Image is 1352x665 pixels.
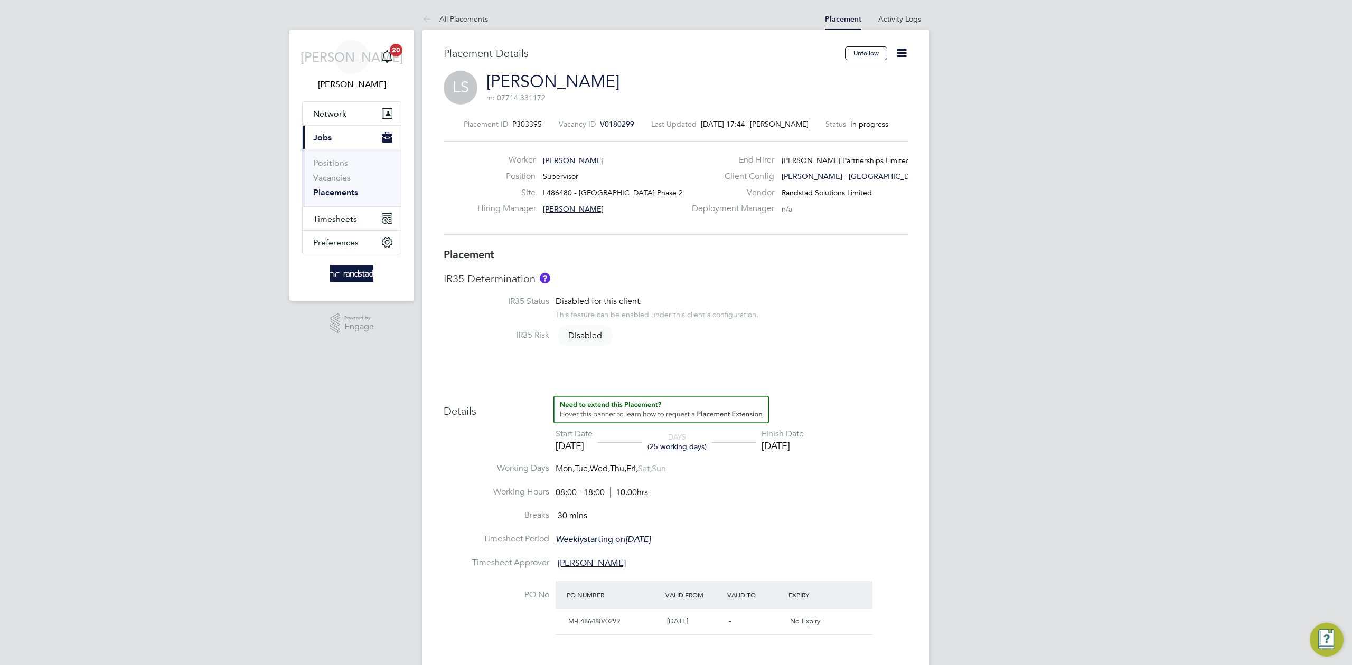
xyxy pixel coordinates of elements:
button: Unfollow [845,46,887,60]
span: n/a [782,204,792,214]
span: [DATE] [667,616,688,625]
a: Placements [313,187,358,197]
label: IR35 Status [444,296,549,307]
label: Vendor [686,187,774,198]
h3: IR35 Determination [444,272,908,286]
span: Sun [652,463,666,474]
span: No Expiry [790,616,820,625]
div: This feature can be enabled under this client's configuration. [556,307,758,319]
div: Valid From [663,585,725,604]
button: About IR35 [540,273,550,283]
button: Timesheets [303,207,401,230]
label: Timesheet Approver [444,557,549,568]
span: Disabled [558,325,613,346]
a: Placement [825,15,861,24]
label: Working Hours [444,487,549,498]
label: Deployment Manager [686,203,774,214]
span: Powered by [344,313,374,322]
label: End Hirer [686,155,774,166]
button: How to extend a Placement? [553,396,769,423]
div: Expiry [786,585,848,604]
span: (25 working days) [647,442,707,451]
span: Wed, [590,463,610,474]
span: - [729,616,731,625]
label: Vacancy ID [559,119,596,129]
button: Engage Resource Center [1310,623,1344,657]
div: 08:00 - 18:00 [556,487,648,498]
em: [DATE] [625,534,651,545]
span: Engage [344,322,374,331]
div: Valid To [725,585,786,604]
a: Activity Logs [878,14,921,24]
span: starting on [556,534,651,545]
span: 20 [390,44,402,56]
span: Tue, [575,463,590,474]
span: Preferences [313,237,359,248]
button: Network [303,102,401,125]
a: [PERSON_NAME][PERSON_NAME] [302,40,401,91]
span: Timesheets [313,214,357,224]
span: Thu, [610,463,626,474]
label: Hiring Manager [477,203,536,214]
label: Last Updated [651,119,697,129]
div: Finish Date [762,429,804,440]
span: M-L486480/0299 [568,616,620,625]
span: [PERSON_NAME] [543,156,604,165]
span: Supervisor [543,172,578,181]
label: Placement ID [464,119,508,129]
span: [PERSON_NAME] [543,204,604,214]
span: P303395 [512,119,542,129]
label: Working Days [444,463,549,474]
a: [PERSON_NAME] [486,71,619,92]
a: 20 [377,40,398,74]
span: 10.00hrs [610,487,648,498]
label: Worker [477,155,536,166]
span: Disabled for this client. [556,296,642,307]
h3: Placement Details [444,46,837,60]
span: Jak Ahmed [302,78,401,91]
label: Status [825,119,846,129]
span: m: 07714 331172 [486,93,546,102]
label: Timesheet Period [444,534,549,545]
span: Randstad Solutions Limited [782,188,872,197]
label: Position [477,171,536,182]
span: 30 mins [558,510,587,521]
a: Vacancies [313,173,351,183]
div: Start Date [556,429,593,440]
span: [PERSON_NAME] [750,119,809,129]
span: [DATE] 17:44 - [701,119,750,129]
span: Sat, [638,463,652,474]
span: L486480 - [GEOGRAPHIC_DATA] Phase 2 [543,188,683,197]
div: [DATE] [762,440,804,452]
label: IR35 Risk [444,330,549,341]
a: Positions [313,158,348,168]
img: randstad-logo-retina.png [330,265,374,282]
label: Site [477,187,536,198]
span: [PERSON_NAME] [301,50,403,64]
b: Placement [444,248,494,261]
a: Powered byEngage [330,313,374,334]
span: [PERSON_NAME] Partnerships Limited [782,156,910,165]
h3: Details [444,396,908,418]
label: Breaks [444,510,549,521]
label: PO No [444,590,549,601]
span: LS [444,71,477,104]
a: Go to home page [302,265,401,282]
span: [PERSON_NAME] [558,558,626,568]
div: PO Number [564,585,663,604]
div: DAYS [642,432,712,451]
div: Jobs [303,149,401,206]
a: All Placements [422,14,488,24]
label: Client Config [686,171,774,182]
span: Jobs [313,132,332,142]
span: [PERSON_NAME] - [GEOGRAPHIC_DATA] [782,172,925,181]
em: Weekly [556,534,584,545]
span: V0180299 [600,119,634,129]
span: Network [313,109,346,119]
span: Fri, [626,463,638,474]
button: Jobs [303,126,401,149]
span: Mon, [556,463,575,474]
div: [DATE] [556,440,593,452]
span: In progress [850,119,888,129]
button: Preferences [303,231,401,254]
